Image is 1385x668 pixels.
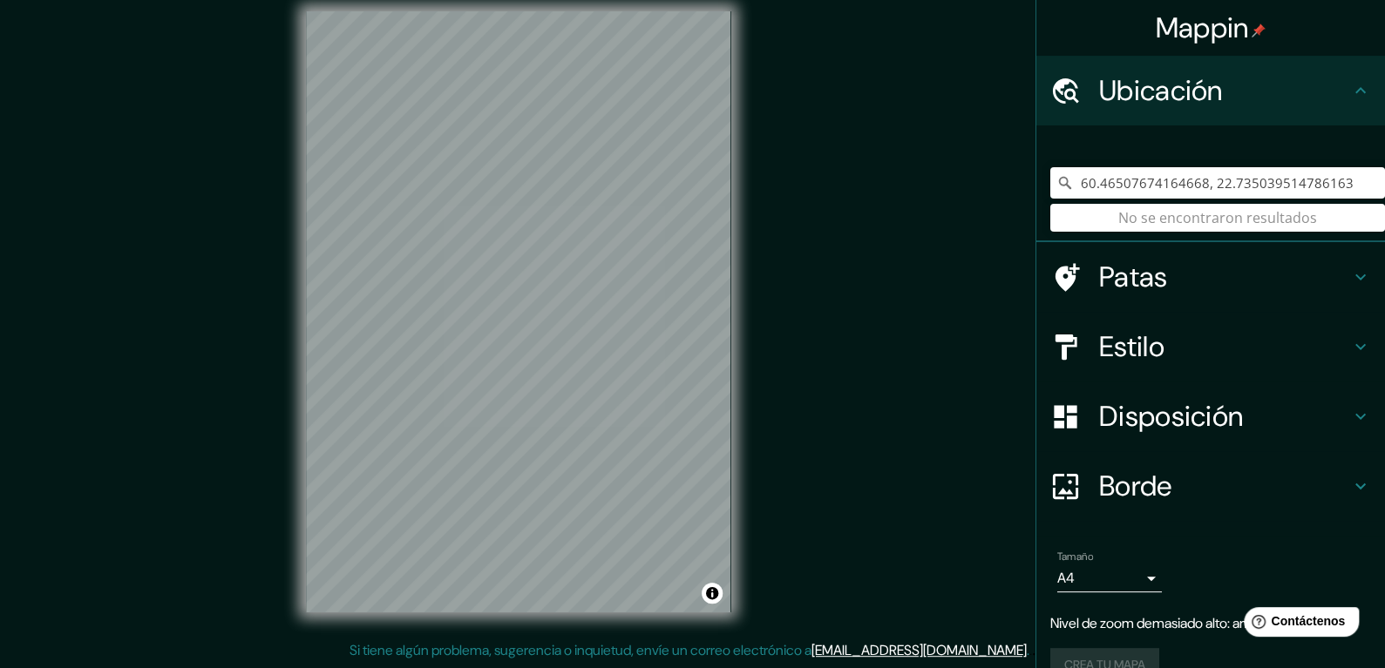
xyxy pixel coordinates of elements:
button: Activar o desactivar atribución [702,583,723,604]
font: A4 [1057,569,1075,587]
canvas: Mapa [306,11,731,612]
font: Estilo [1099,328,1164,365]
iframe: Lanzador de widgets de ayuda [1230,600,1366,649]
img: pin-icon.png [1252,24,1266,37]
div: Estilo [1036,312,1385,381]
font: Ubicación [1099,72,1223,109]
div: Patas [1036,242,1385,312]
font: Borde [1099,468,1172,504]
font: . [1029,640,1032,659]
div: Borde [1036,451,1385,521]
font: Mappin [1156,10,1249,46]
a: [EMAIL_ADDRESS][DOMAIN_NAME] [811,641,1027,659]
font: Patas [1099,259,1168,295]
font: . [1027,641,1029,659]
font: . [1032,640,1035,659]
font: Si tiene algún problema, sugerencia o inquietud, envíe un correo electrónico a [350,641,811,659]
div: Ubicación [1036,56,1385,125]
font: Tamaño [1057,550,1093,563]
input: Elige tu ciudad o zona [1050,167,1385,199]
font: Disposición [1099,398,1243,435]
div: A4 [1057,564,1162,592]
font: Nivel de zoom demasiado alto: amplíe más [1050,614,1300,632]
font: No se encontraron resultados [1118,208,1317,227]
div: Disposición [1036,381,1385,451]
